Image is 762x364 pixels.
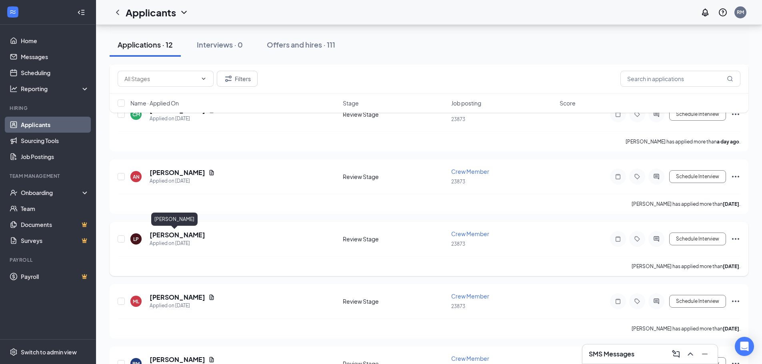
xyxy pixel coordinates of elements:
[451,292,489,300] span: Crew Member
[737,9,744,16] div: RM
[150,355,205,364] h5: [PERSON_NAME]
[669,233,726,245] button: Schedule Interview
[133,173,140,180] div: AN
[21,189,82,197] div: Onboarding
[10,105,88,111] div: Hiring
[652,173,661,180] svg: ActiveChat
[179,8,189,17] svg: ChevronDown
[669,170,726,183] button: Schedule Interview
[208,294,215,300] svg: Document
[613,298,623,304] svg: Note
[21,233,89,249] a: SurveysCrown
[451,303,465,309] span: 23873
[723,201,739,207] b: [DATE]
[731,296,740,306] svg: Ellipses
[150,177,215,185] div: Applied on [DATE]
[10,257,88,263] div: Payroll
[589,350,634,358] h3: SMS Messages
[21,49,89,65] a: Messages
[652,236,661,242] svg: ActiveChat
[684,348,697,360] button: ChevronUp
[613,173,623,180] svg: Note
[343,297,446,305] div: Review Stage
[208,169,215,176] svg: Document
[343,235,446,243] div: Review Stage
[126,6,176,19] h1: Applicants
[21,269,89,284] a: PayrollCrown
[150,239,205,247] div: Applied on [DATE]
[451,179,465,185] span: 23873
[10,85,18,93] svg: Analysis
[632,298,642,304] svg: Tag
[150,302,215,310] div: Applied on [DATE]
[267,40,335,50] div: Offers and hires · 111
[451,241,465,247] span: 23873
[9,8,17,16] svg: WorkstreamLogo
[224,74,233,84] svg: Filter
[21,133,89,149] a: Sourcing Tools
[670,348,682,360] button: ComposeMessage
[10,173,88,179] div: Team Management
[21,348,77,356] div: Switch to admin view
[151,213,198,226] div: [PERSON_NAME]
[671,349,681,359] svg: ComposeMessage
[723,326,739,332] b: [DATE]
[731,234,740,244] svg: Ellipses
[735,337,754,356] div: Open Intercom Messenger
[669,295,726,308] button: Schedule Interview
[21,117,89,133] a: Applicants
[723,263,739,269] b: [DATE]
[717,139,739,145] b: a day ago
[632,263,740,270] p: [PERSON_NAME] has applied more than .
[451,99,481,107] span: Job posting
[21,217,89,233] a: DocumentsCrown
[632,236,642,242] svg: Tag
[718,8,728,17] svg: QuestionInfo
[208,356,215,363] svg: Document
[113,8,122,17] svg: ChevronLeft
[130,99,179,107] span: Name · Applied On
[21,201,89,217] a: Team
[632,173,642,180] svg: Tag
[21,65,89,81] a: Scheduling
[698,348,711,360] button: Minimize
[632,201,740,207] p: [PERSON_NAME] has applied more than .
[21,85,90,93] div: Reporting
[150,231,205,239] h5: [PERSON_NAME]
[10,348,18,356] svg: Settings
[77,8,85,16] svg: Collapse
[626,138,740,145] p: [PERSON_NAME] has applied more than .
[197,40,243,50] div: Interviews · 0
[150,168,205,177] h5: [PERSON_NAME]
[21,33,89,49] a: Home
[620,71,740,87] input: Search in applications
[731,172,740,181] svg: Ellipses
[217,71,258,87] button: Filter Filters
[21,149,89,165] a: Job Postings
[451,355,489,362] span: Crew Member
[133,298,139,305] div: ML
[632,325,740,332] p: [PERSON_NAME] has applied more than .
[118,40,173,50] div: Applications · 12
[451,230,489,237] span: Crew Member
[200,76,207,82] svg: ChevronDown
[124,74,197,83] input: All Stages
[560,99,576,107] span: Score
[727,76,733,82] svg: MagnifyingGlass
[700,8,710,17] svg: Notifications
[10,189,18,197] svg: UserCheck
[652,298,661,304] svg: ActiveChat
[686,349,695,359] svg: ChevronUp
[451,168,489,175] span: Crew Member
[700,349,710,359] svg: Minimize
[150,293,205,302] h5: [PERSON_NAME]
[343,173,446,181] div: Review Stage
[133,236,139,243] div: LP
[343,99,359,107] span: Stage
[613,236,623,242] svg: Note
